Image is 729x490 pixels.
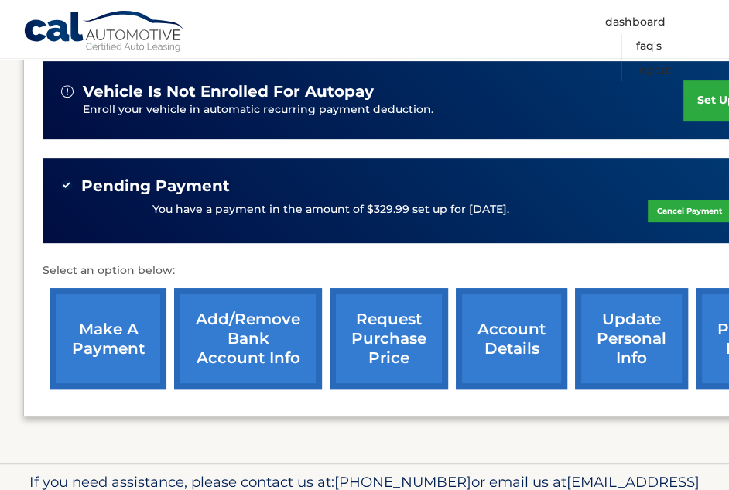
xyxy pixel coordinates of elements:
a: update personal info [575,288,688,389]
a: make a payment [50,288,166,389]
img: check-green.svg [61,180,72,190]
p: Enroll your vehicle in automatic recurring payment deduction. [83,101,683,118]
a: request purchase price [330,288,448,389]
p: You have a payment in the amount of $329.99 set up for [DATE]. [152,201,509,218]
span: Pending Payment [81,176,230,196]
a: Logout [636,58,673,82]
a: Cal Automotive [23,10,186,55]
a: Dashboard [605,10,666,34]
img: alert-white.svg [61,85,74,98]
span: vehicle is not enrolled for autopay [83,82,374,101]
a: Add/Remove bank account info [174,288,322,389]
a: FAQ's [636,34,662,58]
a: account details [456,288,567,389]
